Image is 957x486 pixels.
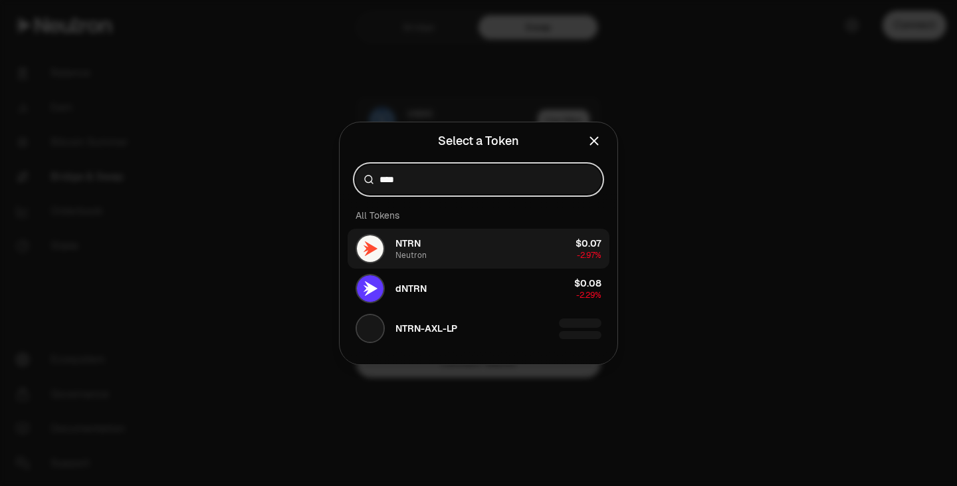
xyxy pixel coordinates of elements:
[577,250,601,261] span: -2.97%
[357,235,383,262] img: NTRN Logo
[587,132,601,150] button: Close
[395,237,421,250] span: NTRN
[348,269,609,308] button: dNTRN LogodNTRN$0.08-2.29%
[348,308,609,348] button: NTRN-AXL-LP LogoNTRN-AXL-LP
[576,237,601,250] div: $0.07
[576,290,601,301] span: -2.29%
[395,322,457,335] span: NTRN-AXL-LP
[395,282,427,295] span: dNTRN
[348,202,609,229] div: All Tokens
[348,229,609,269] button: NTRN LogoNTRNNeutron$0.07-2.97%
[357,275,383,302] img: dNTRN Logo
[438,132,519,150] div: Select a Token
[574,277,601,290] div: $0.08
[395,250,427,261] div: Neutron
